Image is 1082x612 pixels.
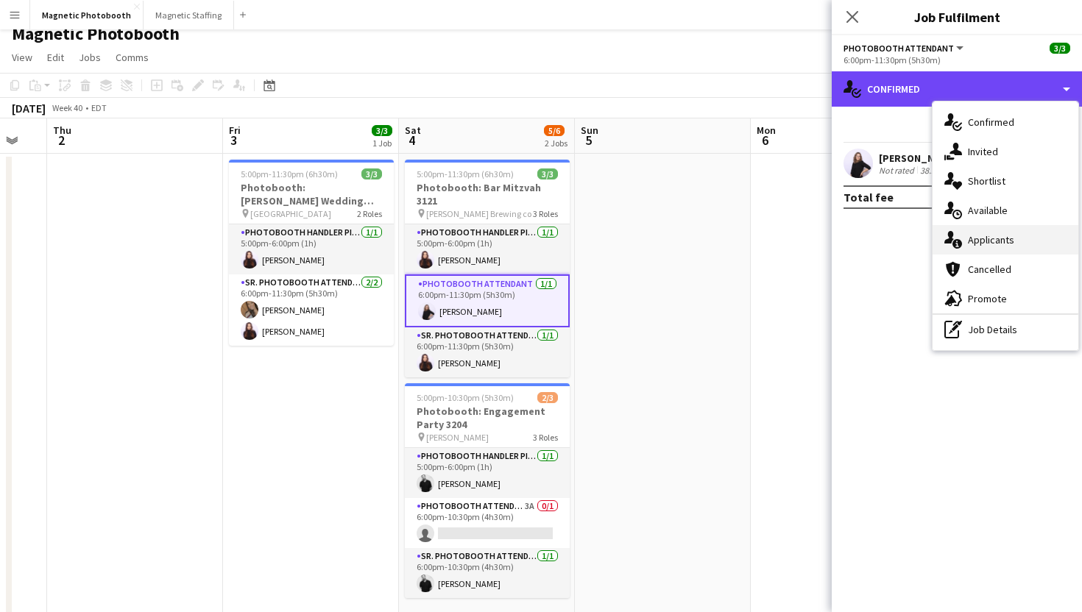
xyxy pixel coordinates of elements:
[844,43,954,54] span: Photobooth Attendant
[417,392,514,403] span: 5:00pm-10:30pm (5h30m)
[405,181,570,207] h3: Photobooth: Bar Mitzvah 3121
[844,43,966,54] button: Photobooth Attendant
[1050,43,1070,54] span: 3/3
[250,208,331,219] span: [GEOGRAPHIC_DATA]
[229,274,394,346] app-card-role: Sr. Photobooth Attendant2/26:00pm-11:30pm (5h30m)[PERSON_NAME][PERSON_NAME]
[372,138,392,149] div: 1 Job
[757,124,776,137] span: Mon
[968,263,1011,276] span: Cancelled
[405,160,570,377] app-job-card: 5:00pm-11:30pm (6h30m)3/3Photobooth: Bar Mitzvah 3121 [PERSON_NAME] Brewing co3 RolesPhotobooth H...
[426,432,489,443] span: [PERSON_NAME]
[405,448,570,498] app-card-role: Photobooth Handler Pick-Up/Drop-Off1/15:00pm-6:00pm (1h)[PERSON_NAME]
[844,190,894,204] div: Total fee
[968,233,1014,246] span: Applicants
[426,208,531,219] span: [PERSON_NAME] Brewing co
[405,548,570,598] app-card-role: Sr. Photobooth Attendant1/16:00pm-10:30pm (4h30m)[PERSON_NAME]
[405,405,570,431] h3: Photobooth: Engagement Party 3204
[537,168,558,179] span: 3/3
[832,7,1082,26] h3: Job Fulfilment
[227,132,241,149] span: 3
[116,51,149,64] span: Comms
[229,181,394,207] h3: Photobooth: [PERSON_NAME] Wedding 2721
[79,51,101,64] span: Jobs
[403,132,421,149] span: 4
[968,204,1008,217] span: Available
[879,152,957,165] div: [PERSON_NAME]
[968,174,1005,188] span: Shortlist
[73,48,107,67] a: Jobs
[917,165,950,176] div: 38.2km
[533,208,558,219] span: 3 Roles
[545,138,567,149] div: 2 Jobs
[49,102,85,113] span: Week 40
[30,1,144,29] button: Magnetic Photobooth
[832,71,1082,107] div: Confirmed
[229,124,241,137] span: Fri
[229,160,394,346] app-job-card: 5:00pm-11:30pm (6h30m)3/3Photobooth: [PERSON_NAME] Wedding 2721 [GEOGRAPHIC_DATA]2 RolesPhotoboot...
[12,23,180,45] h1: Magnetic Photobooth
[533,432,558,443] span: 3 Roles
[417,168,514,179] span: 5:00pm-11:30pm (6h30m)
[12,51,32,64] span: View
[544,125,565,136] span: 5/6
[47,51,64,64] span: Edit
[879,165,917,176] div: Not rated
[579,132,598,149] span: 5
[754,132,776,149] span: 6
[241,168,338,179] span: 5:00pm-11:30pm (6h30m)
[110,48,155,67] a: Comms
[968,145,998,158] span: Invited
[405,124,421,137] span: Sat
[361,168,382,179] span: 3/3
[91,102,107,113] div: EDT
[12,101,46,115] div: [DATE]
[229,224,394,274] app-card-role: Photobooth Handler Pick-Up/Drop-Off1/15:00pm-6:00pm (1h)[PERSON_NAME]
[144,1,234,29] button: Magnetic Staffing
[405,224,570,274] app-card-role: Photobooth Handler Pick-Up/Drop-Off1/15:00pm-6:00pm (1h)[PERSON_NAME]
[41,48,70,67] a: Edit
[968,115,1014,129] span: Confirmed
[6,48,38,67] a: View
[581,124,598,137] span: Sun
[933,315,1078,344] div: Job Details
[51,132,71,149] span: 2
[405,327,570,377] app-card-role: Sr. Photobooth Attendant1/16:00pm-11:30pm (5h30m)[PERSON_NAME]
[405,274,570,327] app-card-role: Photobooth Attendant1/16:00pm-11:30pm (5h30m)[PERSON_NAME]
[372,125,392,136] span: 3/3
[405,498,570,548] app-card-role: Photobooth Attendant3A0/16:00pm-10:30pm (4h30m)
[537,392,558,403] span: 2/3
[53,124,71,137] span: Thu
[844,54,1070,65] div: 6:00pm-11:30pm (5h30m)
[968,292,1007,305] span: Promote
[357,208,382,219] span: 2 Roles
[405,383,570,598] app-job-card: 5:00pm-10:30pm (5h30m)2/3Photobooth: Engagement Party 3204 [PERSON_NAME]3 RolesPhotobooth Handler...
